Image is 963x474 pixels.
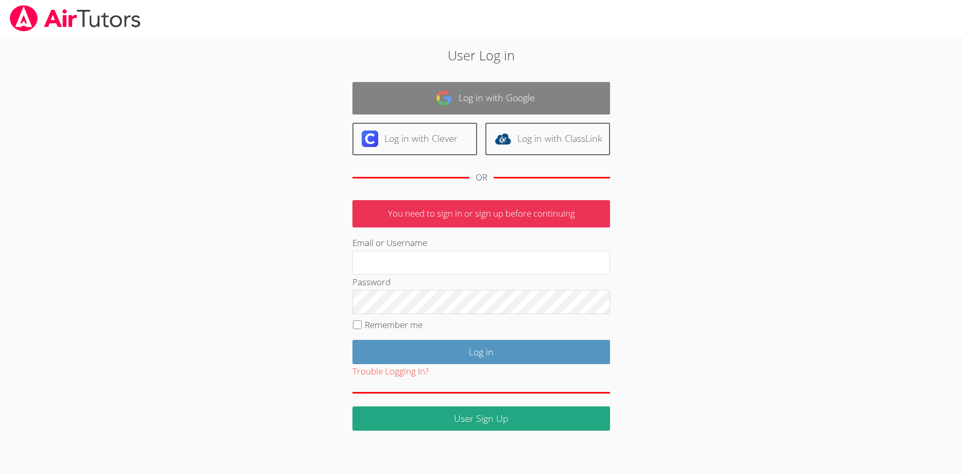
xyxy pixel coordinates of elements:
label: Email or Username [352,237,427,249]
p: You need to sign in or sign up before continuing [352,200,610,227]
img: google-logo-50288ca7cdecda66e5e0955fdab243c47b7ad437acaf1139b6f446037453330a.svg [436,90,452,106]
a: Log in with Clever [352,123,477,155]
a: User Sign Up [352,406,610,431]
a: Log in with ClassLink [485,123,610,155]
img: airtutors_banner-c4298cdbf04f3fff15de1276eac7730deb9818008684d7c2e4769d2f7ddbe033.png [9,5,142,31]
label: Remember me [365,319,423,331]
input: Log in [352,340,610,364]
label: Password [352,276,391,288]
img: clever-logo-6eab21bc6e7a338710f1a6ff85c0baf02591cd810cc4098c63d3a4b26e2feb20.svg [362,130,378,147]
div: OR [476,170,487,185]
button: Trouble Logging In? [352,364,429,379]
a: Log in with Google [352,82,610,115]
img: classlink-logo-d6bb404cc1216ec64c9a2012d9dc4662098be43eaf13dc465df04b49fa7ab582.svg [495,130,511,147]
h2: User Log in [222,45,741,65]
